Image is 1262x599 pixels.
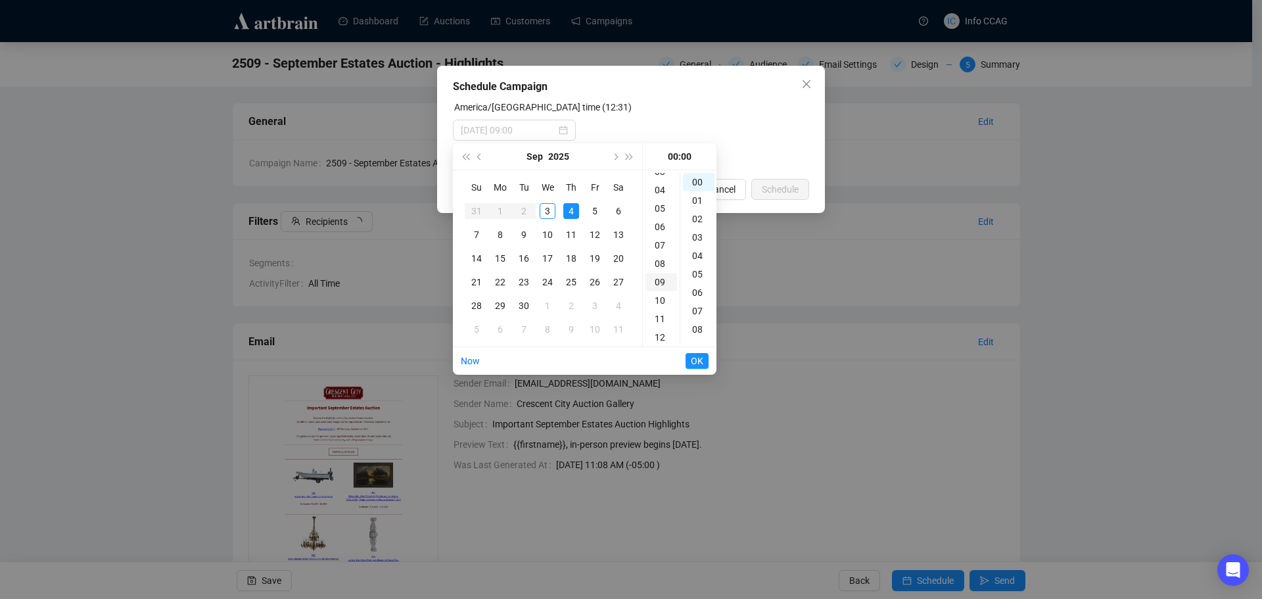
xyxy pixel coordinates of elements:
[801,79,812,89] span: close
[611,322,626,337] div: 11
[512,318,536,341] td: 2025-10-07
[516,322,532,337] div: 7
[607,318,630,341] td: 2025-10-11
[536,247,559,270] td: 2025-09-17
[540,251,555,266] div: 17
[516,274,532,290] div: 23
[563,274,579,290] div: 25
[796,74,817,95] button: Close
[454,102,632,112] label: America/Chicago time (12:31)
[607,143,622,170] button: Next month (PageDown)
[645,254,677,273] div: 08
[611,203,626,219] div: 6
[563,322,579,337] div: 9
[488,223,512,247] td: 2025-09-08
[683,173,714,191] div: 00
[683,210,714,228] div: 02
[583,223,607,247] td: 2025-09-12
[708,182,736,197] span: Cancel
[492,322,508,337] div: 6
[587,322,603,337] div: 10
[587,274,603,290] div: 26
[645,236,677,254] div: 07
[488,270,512,294] td: 2025-09-22
[683,247,714,265] div: 04
[607,270,630,294] td: 2025-09-27
[583,270,607,294] td: 2025-09-26
[607,199,630,223] td: 2025-09-06
[683,228,714,247] div: 03
[683,320,714,339] div: 08
[465,247,488,270] td: 2025-09-14
[536,318,559,341] td: 2025-10-08
[559,176,583,199] th: Th
[559,294,583,318] td: 2025-10-02
[492,203,508,219] div: 1
[607,176,630,199] th: Sa
[563,203,579,219] div: 4
[473,143,487,170] button: Previous month (PageUp)
[1217,554,1249,586] div: Open Intercom Messenger
[536,270,559,294] td: 2025-09-24
[645,181,677,199] div: 04
[611,227,626,243] div: 13
[512,176,536,199] th: Tu
[559,318,583,341] td: 2025-10-09
[559,247,583,270] td: 2025-09-18
[488,199,512,223] td: 2025-09-01
[512,199,536,223] td: 2025-09-02
[492,298,508,314] div: 29
[488,294,512,318] td: 2025-09-29
[516,227,532,243] div: 9
[540,298,555,314] div: 1
[583,176,607,199] th: Fr
[536,223,559,247] td: 2025-09-10
[465,199,488,223] td: 2025-08-31
[536,176,559,199] th: We
[697,179,746,200] button: Cancel
[645,310,677,328] div: 11
[645,273,677,291] div: 09
[540,274,555,290] div: 24
[645,328,677,347] div: 12
[691,348,703,373] span: OK
[559,199,583,223] td: 2025-09-04
[683,191,714,210] div: 01
[583,318,607,341] td: 2025-10-10
[645,218,677,236] div: 06
[526,143,543,170] button: Choose a month
[465,318,488,341] td: 2025-10-05
[461,356,480,366] a: Now
[469,322,484,337] div: 5
[536,294,559,318] td: 2025-10-01
[488,176,512,199] th: Mo
[469,203,484,219] div: 31
[465,223,488,247] td: 2025-09-07
[611,251,626,266] div: 20
[461,123,556,137] input: Select date
[512,294,536,318] td: 2025-09-30
[583,247,607,270] td: 2025-09-19
[453,79,809,95] div: Schedule Campaign
[587,298,603,314] div: 3
[492,251,508,266] div: 15
[645,291,677,310] div: 10
[540,227,555,243] div: 10
[611,274,626,290] div: 27
[607,294,630,318] td: 2025-10-04
[469,227,484,243] div: 7
[683,302,714,320] div: 07
[607,247,630,270] td: 2025-09-20
[583,199,607,223] td: 2025-09-05
[536,199,559,223] td: 2025-09-03
[559,223,583,247] td: 2025-09-11
[465,294,488,318] td: 2025-09-28
[648,143,711,170] div: 00:00
[469,251,484,266] div: 14
[563,251,579,266] div: 18
[512,270,536,294] td: 2025-09-23
[622,143,637,170] button: Next year (Control + right)
[683,283,714,302] div: 06
[683,339,714,357] div: 09
[465,270,488,294] td: 2025-09-21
